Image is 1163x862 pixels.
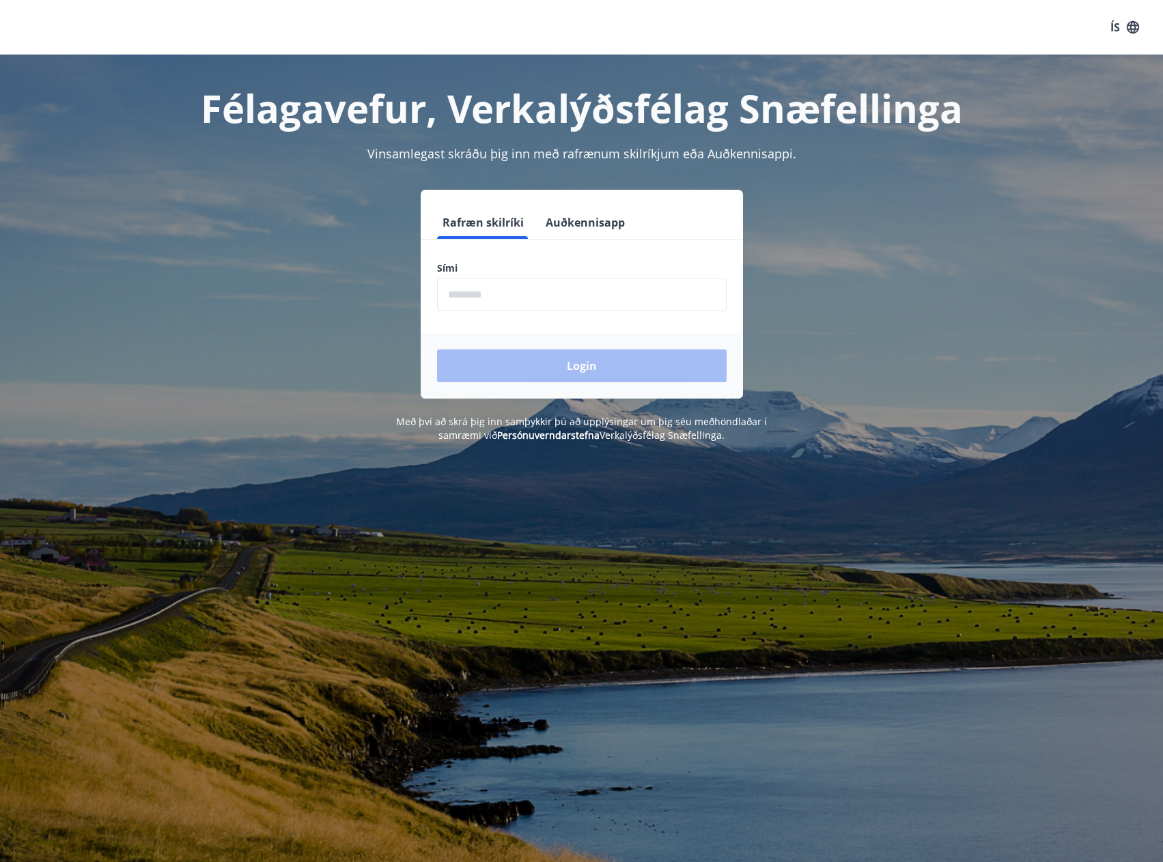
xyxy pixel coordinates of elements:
[437,261,727,275] label: Sími
[396,415,767,442] span: Með því að skrá þig inn samþykkir þú að upplýsingar um þig séu meðhöndlaðar í samræmi við Verkalý...
[540,206,630,239] button: Auðkennisapp
[107,82,1057,134] h1: Félagavefur, Verkalýðsfélag Snæfellinga
[1103,15,1147,40] button: ÍS
[497,429,600,442] a: Persónuverndarstefna
[367,145,796,162] span: Vinsamlegast skráðu þig inn með rafrænum skilríkjum eða Auðkennisappi.
[437,206,529,239] button: Rafræn skilríki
